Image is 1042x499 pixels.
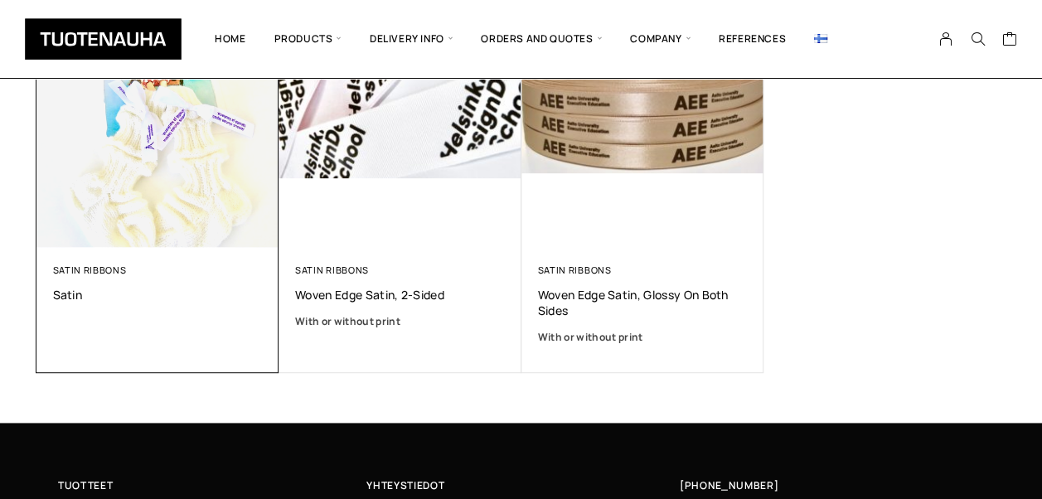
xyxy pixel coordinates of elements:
[1001,31,1017,51] a: Cart
[814,34,827,43] img: Suomi
[538,329,748,346] a: With or without print
[295,314,400,328] span: With or without print
[616,12,705,65] span: Company
[201,12,259,65] a: Home
[259,12,355,65] span: Products
[366,477,444,494] span: Yhteystiedot
[366,477,675,494] a: Yhteystiedot
[538,264,612,276] a: Satin ribbons
[930,31,962,46] a: My Account
[962,31,993,46] button: Search
[25,18,182,60] img: Tuotenauha Oy
[295,287,505,303] a: Woven edge satin, 2-sided
[705,12,800,65] a: References
[467,12,616,65] span: Orders and quotes
[538,287,748,318] a: Woven edge satin, Glossy on both sides
[53,287,263,303] a: Satin
[356,12,467,65] span: Delivery info
[58,477,113,494] span: Tuotteet
[538,330,643,344] span: With or without print
[295,264,369,276] a: Satin ribbons
[295,313,505,330] a: With or without print
[53,264,127,276] a: Satin ribbons
[680,477,779,494] a: [PHONE_NUMBER]
[58,477,366,494] a: Tuotteet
